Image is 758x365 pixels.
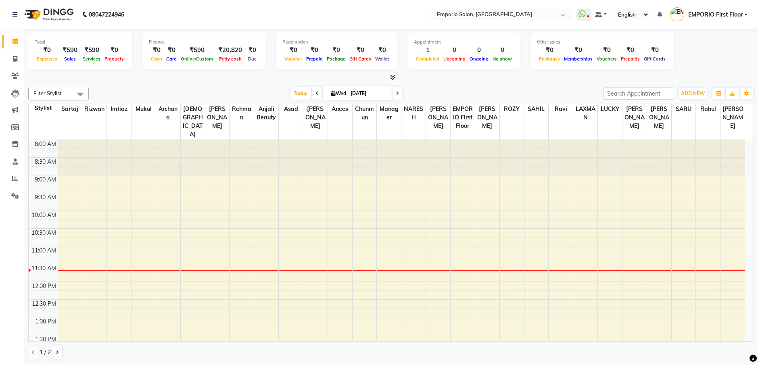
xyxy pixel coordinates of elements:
[325,46,347,55] div: ₹0
[33,158,58,166] div: 8:30 AM
[348,88,388,100] input: 2025-09-03
[81,46,102,55] div: ₹590
[164,56,179,62] span: Card
[205,104,230,131] span: [PERSON_NAME]
[62,56,78,62] span: Sales
[603,87,674,100] input: Search Appointment
[468,56,491,62] span: Ongoing
[573,104,597,123] span: LAXMAN
[33,193,58,202] div: 9:30 AM
[29,104,58,113] div: Stylist
[619,46,642,55] div: ₹0
[149,46,164,55] div: ₹0
[595,56,619,62] span: Vouchers
[426,104,450,131] span: [PERSON_NAME]
[537,39,668,46] div: Other sales
[441,46,468,55] div: 0
[549,104,573,114] span: ravi
[500,104,524,114] span: ROZY
[181,104,205,140] span: [DEMOGRAPHIC_DATA]
[107,104,131,114] span: Imtiaz
[720,104,745,131] span: [PERSON_NAME]
[562,56,595,62] span: Memberships
[401,104,426,123] span: NARESH
[622,104,647,131] span: [PERSON_NAME]
[373,56,391,62] span: Wallet
[441,56,468,62] span: Upcoming
[82,104,106,114] span: Rizwan
[102,56,126,62] span: Products
[33,317,58,326] div: 1:00 PM
[40,348,51,357] span: 1 / 2
[681,90,705,96] span: ADD NEW
[30,282,58,290] div: 12:00 PM
[282,39,391,46] div: Redemption
[475,104,499,131] span: [PERSON_NAME]
[468,46,491,55] div: 0
[688,10,743,19] span: EMPORIO First Floor
[347,46,373,55] div: ₹0
[215,46,245,55] div: ₹20,820
[246,56,259,62] span: Due
[30,229,58,237] div: 10:30 AM
[619,56,642,62] span: Prepaids
[595,46,619,55] div: ₹0
[347,56,373,62] span: Gift Cards
[670,7,684,21] img: EMPORIO First Floor
[679,88,707,99] button: ADD NEW
[164,46,179,55] div: ₹0
[598,104,622,114] span: LUCKY
[89,3,124,26] b: 08047224946
[279,104,303,114] span: Asad
[647,104,671,131] span: [PERSON_NAME]
[329,90,348,96] span: Wed
[672,104,696,114] span: SARU
[35,39,126,46] div: Total
[33,335,58,344] div: 1:30 PM
[35,46,59,55] div: ₹0
[491,56,514,62] span: No show
[30,246,58,255] div: 11:00 AM
[325,56,347,62] span: Package
[30,264,58,273] div: 11:30 AM
[33,140,58,148] div: 8:00 AM
[156,104,180,123] span: Archana
[491,46,514,55] div: 0
[179,56,215,62] span: Online/Custom
[245,46,259,55] div: ₹0
[303,104,328,131] span: [PERSON_NAME]
[304,46,325,55] div: ₹0
[282,56,304,62] span: Voucher
[373,46,391,55] div: ₹0
[282,46,304,55] div: ₹0
[254,104,278,123] span: Anjali beauty
[30,300,58,308] div: 12:30 PM
[33,175,58,184] div: 9:00 AM
[132,104,156,114] span: Mukul
[414,56,441,62] span: Completed
[562,46,595,55] div: ₹0
[179,46,215,55] div: ₹590
[217,56,244,62] span: Petty cash
[304,56,325,62] span: Prepaid
[414,46,441,55] div: 1
[537,56,562,62] span: Packages
[58,104,82,114] span: Sartaj
[328,104,352,114] span: Anees
[642,56,668,62] span: Gift Cards
[35,56,59,62] span: Expenses
[451,104,475,131] span: EMPORIO First Floor
[102,46,126,55] div: ₹0
[537,46,562,55] div: ₹0
[353,104,377,123] span: chunmun
[149,56,164,62] span: Cash
[642,46,668,55] div: ₹0
[30,211,58,219] div: 10:00 AM
[59,46,81,55] div: ₹590
[377,104,401,123] span: Manager
[696,104,720,114] span: Rahul
[414,39,514,46] div: Appointment
[149,39,259,46] div: Finance
[81,56,102,62] span: Services
[21,3,76,26] img: logo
